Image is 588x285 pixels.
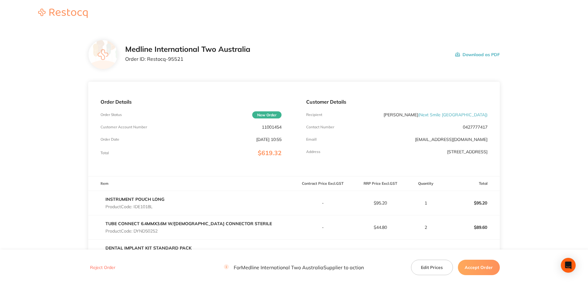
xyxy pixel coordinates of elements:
button: Download as PDF [455,45,500,64]
p: Customer Details [306,99,487,105]
th: Quantity [409,176,442,191]
p: 2 [409,225,442,230]
button: Edit Prices [411,259,453,275]
p: $95.20 [442,196,500,210]
p: Order Details [101,99,282,105]
p: Recipient [306,113,322,117]
a: DENTAL IMPLANT KIT STANDARD PACK [105,245,191,251]
p: 0427777417 [463,125,487,130]
p: $89.60 [442,220,500,235]
p: Product Code: DYND50252 [105,229,272,233]
p: 1 [409,200,442,205]
p: - [294,225,351,230]
a: TUBE CONNECT 6.4MMX3.6M W/[DEMOGRAPHIC_DATA] CONNECTOR STERILE [105,221,272,226]
a: Restocq logo [32,9,94,19]
th: Item [88,176,294,191]
a: INSTRUMENT POUCH LONG [105,196,164,202]
p: For Medline International Two Australia Supplier to action [224,264,364,270]
p: [PERSON_NAME] [384,112,487,117]
p: $95.20 [352,200,409,205]
th: RRP Price Excl. GST [352,176,409,191]
button: Accept Order [458,259,500,275]
h2: Medline International Two Australia [125,45,250,54]
p: Total [101,151,109,155]
p: Order Status [101,113,122,117]
p: - [294,200,351,205]
img: Restocq logo [32,9,94,18]
th: Total [442,176,500,191]
p: Address [306,150,320,154]
th: Contract Price Excl. GST [294,176,352,191]
p: Customer Account Number [101,125,147,129]
div: Open Intercom Messenger [561,258,576,273]
p: Product Code: IDE1018L [105,204,164,209]
a: [EMAIL_ADDRESS][DOMAIN_NAME] [415,137,487,142]
p: 11001454 [262,125,282,130]
button: Reject Order [88,265,117,270]
span: $619.32 [258,149,282,157]
span: ( Next Smile [GEOGRAPHIC_DATA] ) [418,112,487,118]
p: Order ID: Restocq- 95521 [125,56,250,62]
p: [STREET_ADDRESS] [447,149,487,154]
p: Order Date [101,137,119,142]
span: New Order [252,111,282,118]
p: $44.80 [352,225,409,230]
p: $51.70 [442,244,500,259]
p: Contact Number [306,125,334,129]
p: Emaill [306,137,317,142]
p: [DATE] 10:55 [256,137,282,142]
